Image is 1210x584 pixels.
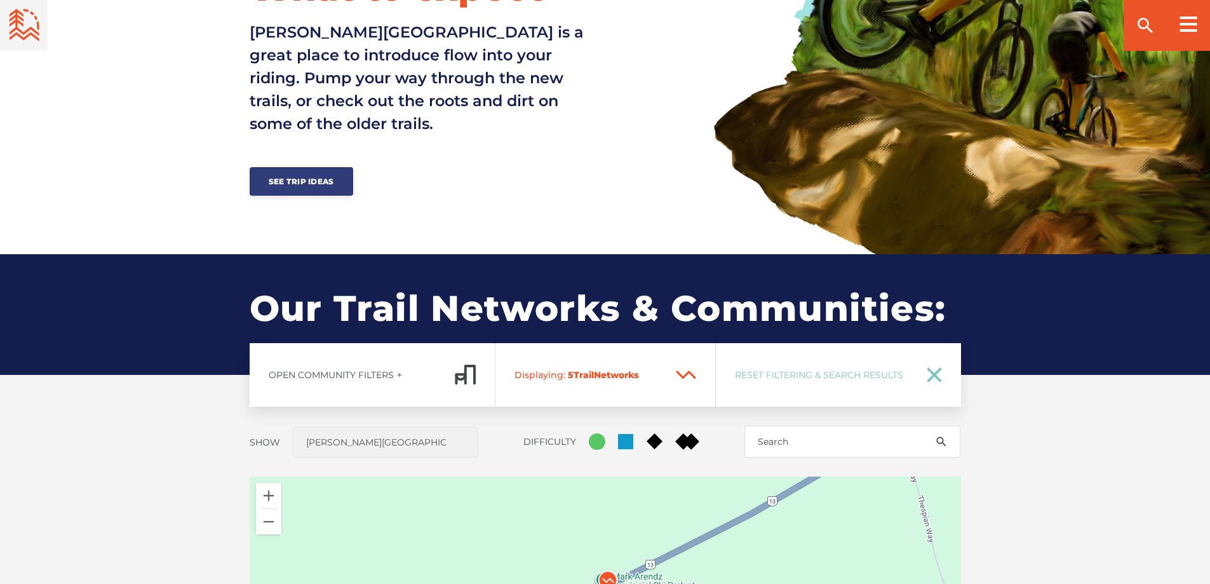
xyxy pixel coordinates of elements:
button: Zoom in [256,483,281,508]
a: Reset Filtering & Search Results [716,343,961,407]
span: Reset Filtering & Search Results [735,369,910,381]
ion-icon: search [1135,15,1155,36]
span: Network [594,369,634,381]
label: Difficulty [523,436,576,447]
h2: Our Trail Networks & Communities: [250,254,961,375]
span: See Trip Ideas [269,177,334,186]
span: s [634,369,639,381]
p: [PERSON_NAME][GEOGRAPHIC_DATA] is a great place to introduce flow into your riding. Pump your way... [250,21,595,135]
a: Open Community Filtersadd [250,343,495,407]
span: Trail [514,369,664,381]
label: Show [250,437,280,448]
a: See Trip Ideas [250,167,353,196]
ion-icon: search [935,435,948,448]
span: Open Community Filters [269,369,394,381]
input: Search [744,426,960,458]
span: 5 [568,369,574,381]
span: Displaying: [514,369,565,381]
button: Zoom out [256,509,281,534]
button: search [922,426,960,458]
ion-icon: add [395,370,404,379]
